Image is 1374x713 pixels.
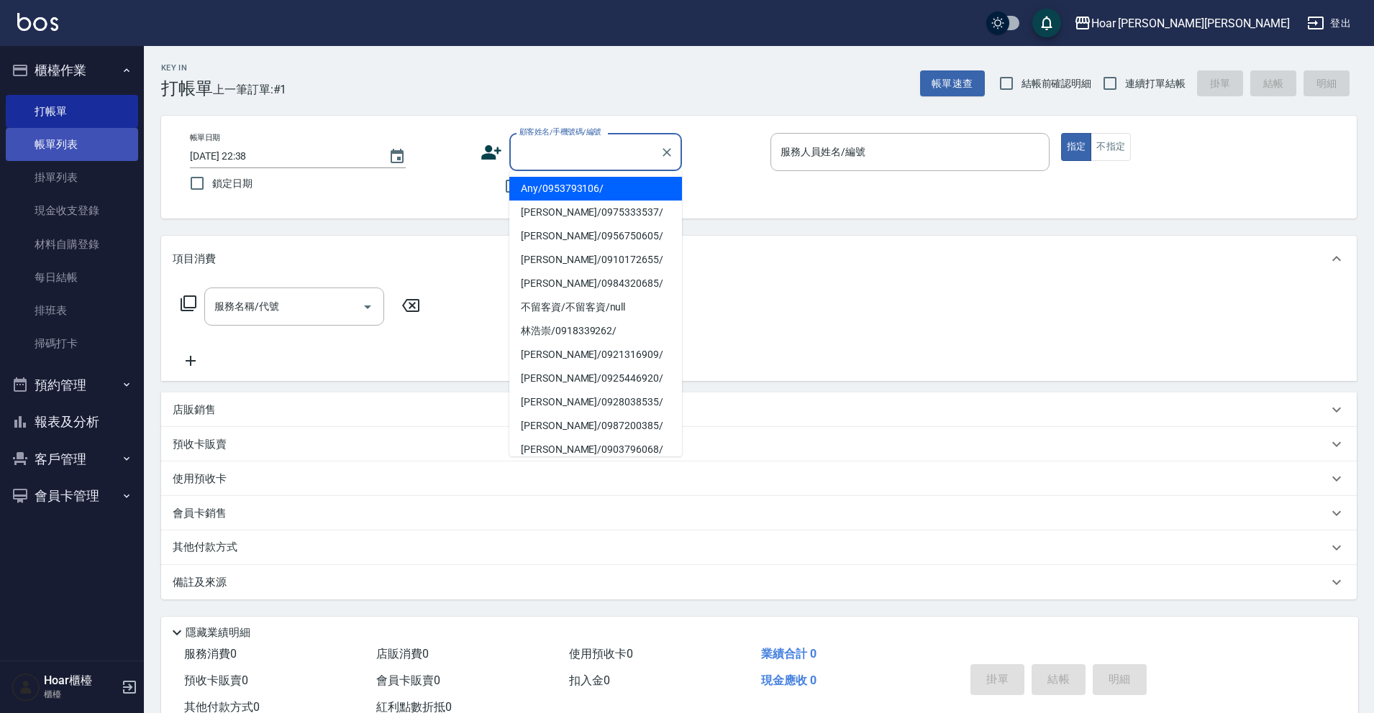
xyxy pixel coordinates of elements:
[920,70,985,97] button: 帳單速查
[569,673,610,687] span: 扣入金 0
[6,261,138,294] a: 每日結帳
[380,139,414,174] button: Choose date, selected date is 2025-09-08
[1022,76,1092,91] span: 結帳前確認明細
[376,673,440,687] span: 會員卡販賣 0
[161,427,1357,461] div: 預收卡販賣
[161,530,1357,565] div: 其他付款方式
[161,78,213,98] h3: 打帳單
[509,272,682,295] li: [PERSON_NAME]/0984320685/
[657,142,677,162] button: Clear
[1068,9,1296,38] button: Hoar [PERSON_NAME][PERSON_NAME]
[173,252,216,267] p: 項目消費
[190,132,220,143] label: 帳單日期
[6,161,138,194] a: 掛單列表
[173,402,216,418] p: 店販銷售
[509,367,682,390] li: [PERSON_NAME]/0925446920/
[6,327,138,360] a: 掃碼打卡
[509,319,682,343] li: 林浩崇/0918339262/
[509,248,682,272] li: [PERSON_NAME]/0910172655/
[6,477,138,515] button: 會員卡管理
[376,647,429,661] span: 店販消費 0
[509,414,682,438] li: [PERSON_NAME]/0987200385/
[6,128,138,161] a: 帳單列表
[761,673,816,687] span: 現金應收 0
[6,194,138,227] a: 現金收支登錄
[1032,9,1061,37] button: save
[213,80,287,98] span: 上一筆訂單:#1
[212,176,252,191] span: 鎖定日期
[190,144,374,168] input: YYYY/MM/DD hh:mm
[184,673,248,687] span: 預收卡販賣 0
[161,496,1357,530] div: 會員卡銷售
[6,95,138,128] a: 打帳單
[6,52,138,89] button: 櫃檯作業
[509,201,682,224] li: [PERSON_NAME]/0975333537/
[6,294,138,327] a: 排班表
[6,441,138,478] button: 客戶管理
[1091,133,1131,161] button: 不指定
[6,403,138,441] button: 報表及分析
[161,236,1357,282] div: 項目消費
[186,625,250,640] p: 隱藏業績明細
[184,647,237,661] span: 服務消費 0
[161,63,213,73] h2: Key In
[509,177,682,201] li: Any/0953793106/
[161,461,1357,496] div: 使用預收卡
[509,295,682,319] li: 不留客資/不留客資/null
[173,471,227,487] p: 使用預收卡
[1061,133,1092,161] button: 指定
[1301,10,1357,37] button: 登出
[12,673,40,701] img: Person
[161,392,1357,427] div: 店販銷售
[509,224,682,248] li: [PERSON_NAME]/0956750605/
[173,437,227,452] p: 預收卡販賣
[1091,14,1290,32] div: Hoar [PERSON_NAME][PERSON_NAME]
[161,565,1357,599] div: 備註及來源
[6,367,138,404] button: 預約管理
[6,228,138,261] a: 材料自購登錄
[1125,76,1186,91] span: 連續打單結帳
[356,295,379,318] button: Open
[509,343,682,367] li: [PERSON_NAME]/0921316909/
[509,438,682,461] li: [PERSON_NAME]/0903796068/
[173,575,227,590] p: 備註及來源
[173,540,245,556] p: 其他付款方式
[519,126,601,137] label: 顧客姓名/手機號碼/編號
[17,13,58,31] img: Logo
[173,506,227,521] p: 會員卡銷售
[509,390,682,414] li: [PERSON_NAME]/0928038535/
[761,647,816,661] span: 業績合計 0
[569,647,633,661] span: 使用預收卡 0
[44,688,117,701] p: 櫃檯
[44,673,117,688] h5: Hoar櫃檯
